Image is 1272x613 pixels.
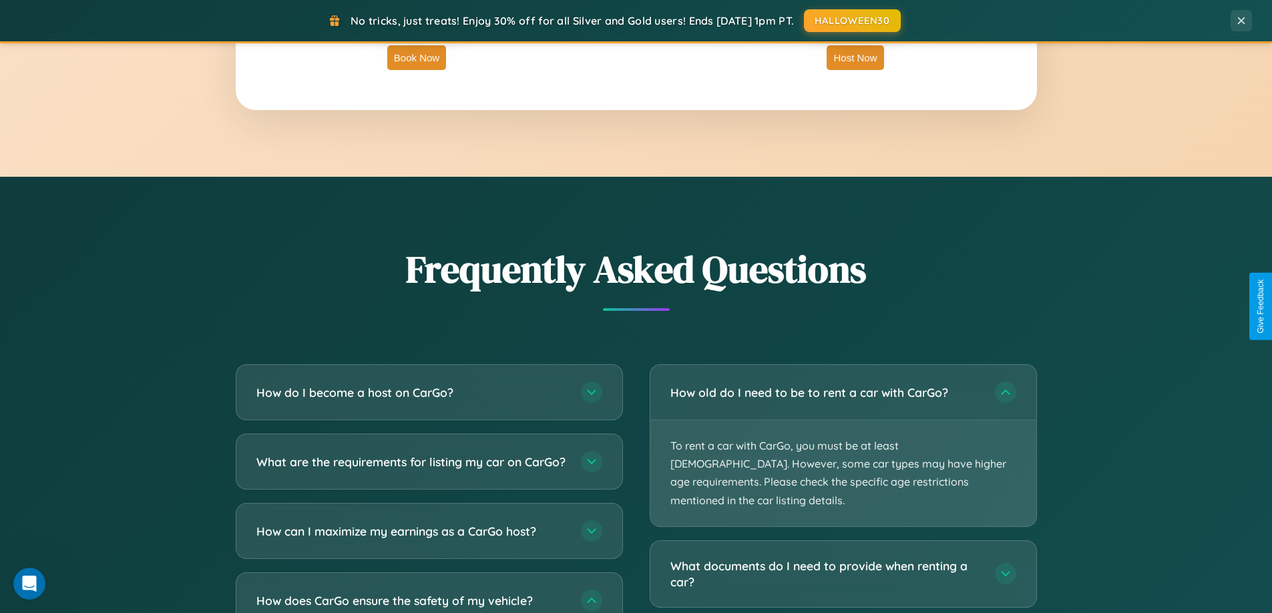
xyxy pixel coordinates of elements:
[256,523,568,540] h3: How can I maximize my earnings as a CarGo host?
[670,384,982,401] h3: How old do I need to be to rent a car with CarGo?
[351,14,794,27] span: No tricks, just treats! Enjoy 30% off for all Silver and Gold users! Ends [DATE] 1pm PT.
[827,45,883,70] button: Host Now
[1256,279,1265,334] div: Give Feedback
[650,420,1036,526] p: To rent a car with CarGo, you must be at least [DEMOGRAPHIC_DATA]. However, some car types may ha...
[387,45,446,70] button: Book Now
[804,9,901,32] button: HALLOWEEN30
[236,243,1037,295] h2: Frequently Asked Questions
[256,592,568,609] h3: How does CarGo ensure the safety of my vehicle?
[256,454,568,470] h3: What are the requirements for listing my car on CarGo?
[256,384,568,401] h3: How do I become a host on CarGo?
[670,558,982,590] h3: What documents do I need to provide when renting a car?
[13,568,45,600] iframe: Intercom live chat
